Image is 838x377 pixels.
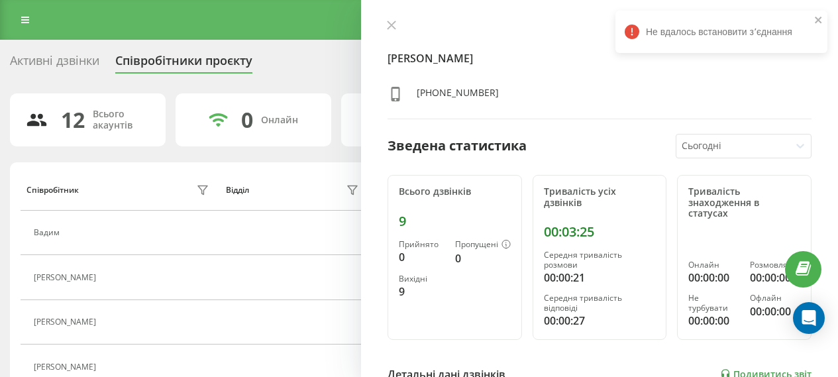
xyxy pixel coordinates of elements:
div: Тривалість знаходження в статусах [688,186,800,219]
h4: [PERSON_NAME] [388,50,812,66]
div: 00:00:21 [544,270,656,286]
div: Розмовляє [750,260,800,270]
div: Вадим [34,228,63,237]
button: close [814,15,823,27]
div: Офлайн [750,294,800,303]
div: Співробітник [26,186,79,195]
div: 9 [399,284,445,299]
div: 00:00:00 [688,270,739,286]
div: Open Intercom Messenger [793,302,825,334]
div: Онлайн [688,260,739,270]
div: Тривалість усіх дзвінків [544,186,656,209]
div: Активні дзвінки [10,54,99,74]
div: Не турбувати [688,294,739,313]
div: Онлайн [261,115,298,126]
div: [PERSON_NAME] [34,362,99,372]
div: Пропущені [455,240,511,250]
div: 0 [241,107,253,133]
div: 00:00:00 [688,313,739,329]
div: [PERSON_NAME] [34,273,99,282]
div: 00:00:00 [750,303,800,319]
div: Прийнято [399,240,445,249]
div: Всього акаунтів [93,109,150,131]
div: [PERSON_NAME] [34,317,99,327]
div: [PHONE_NUMBER] [417,86,499,105]
div: 12 [61,107,85,133]
div: 0 [399,249,445,265]
div: Не вдалось встановити зʼєднання [615,11,827,53]
div: 00:03:25 [544,224,656,240]
div: Всього дзвінків [399,186,511,197]
div: 00:00:00 [750,270,800,286]
div: Вихідні [399,274,445,284]
div: 9 [399,213,511,229]
div: 0 [455,250,511,266]
div: Відділ [226,186,249,195]
div: Співробітники проєкту [115,54,252,74]
div: Середня тривалість відповіді [544,294,656,313]
div: 00:00:27 [544,313,656,329]
div: Середня тривалість розмови [544,250,656,270]
div: Зведена статистика [388,136,527,156]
